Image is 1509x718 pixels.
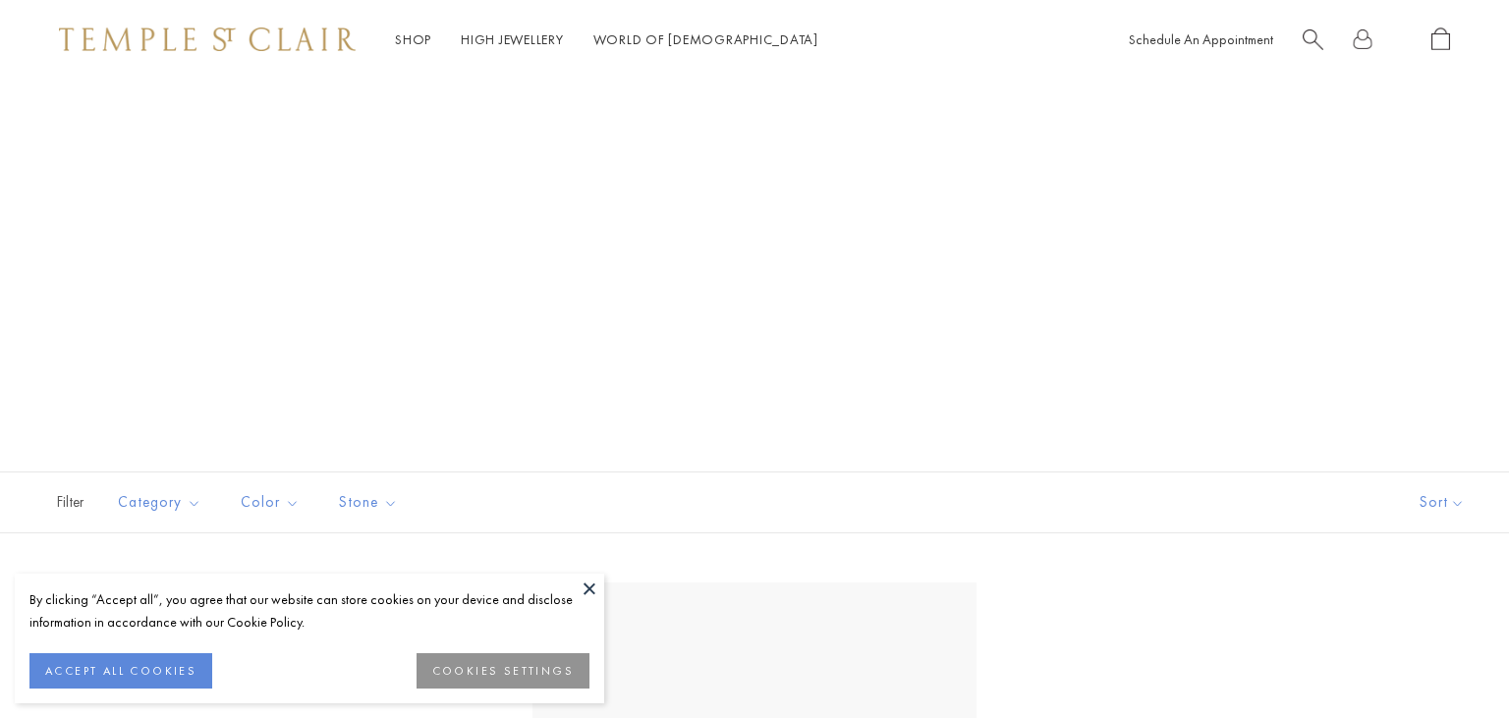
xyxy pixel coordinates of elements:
button: Stone [324,480,413,525]
a: High JewelleryHigh Jewellery [461,30,564,48]
button: Color [226,480,314,525]
button: Show sort by [1375,472,1509,532]
img: Temple St. Clair [59,28,356,51]
button: ACCEPT ALL COOKIES [29,653,212,689]
a: ShopShop [395,30,431,48]
div: By clicking “Accept all”, you agree that our website can store cookies on your device and disclos... [29,588,589,634]
a: Open Shopping Bag [1431,28,1450,52]
button: Category [103,480,216,525]
a: World of [DEMOGRAPHIC_DATA]World of [DEMOGRAPHIC_DATA] [593,30,818,48]
a: Schedule An Appointment [1129,30,1273,48]
span: Color [231,490,314,515]
a: Search [1303,28,1323,52]
button: COOKIES SETTINGS [417,653,589,689]
span: Stone [329,490,413,515]
span: Category [108,490,216,515]
nav: Main navigation [395,28,818,52]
